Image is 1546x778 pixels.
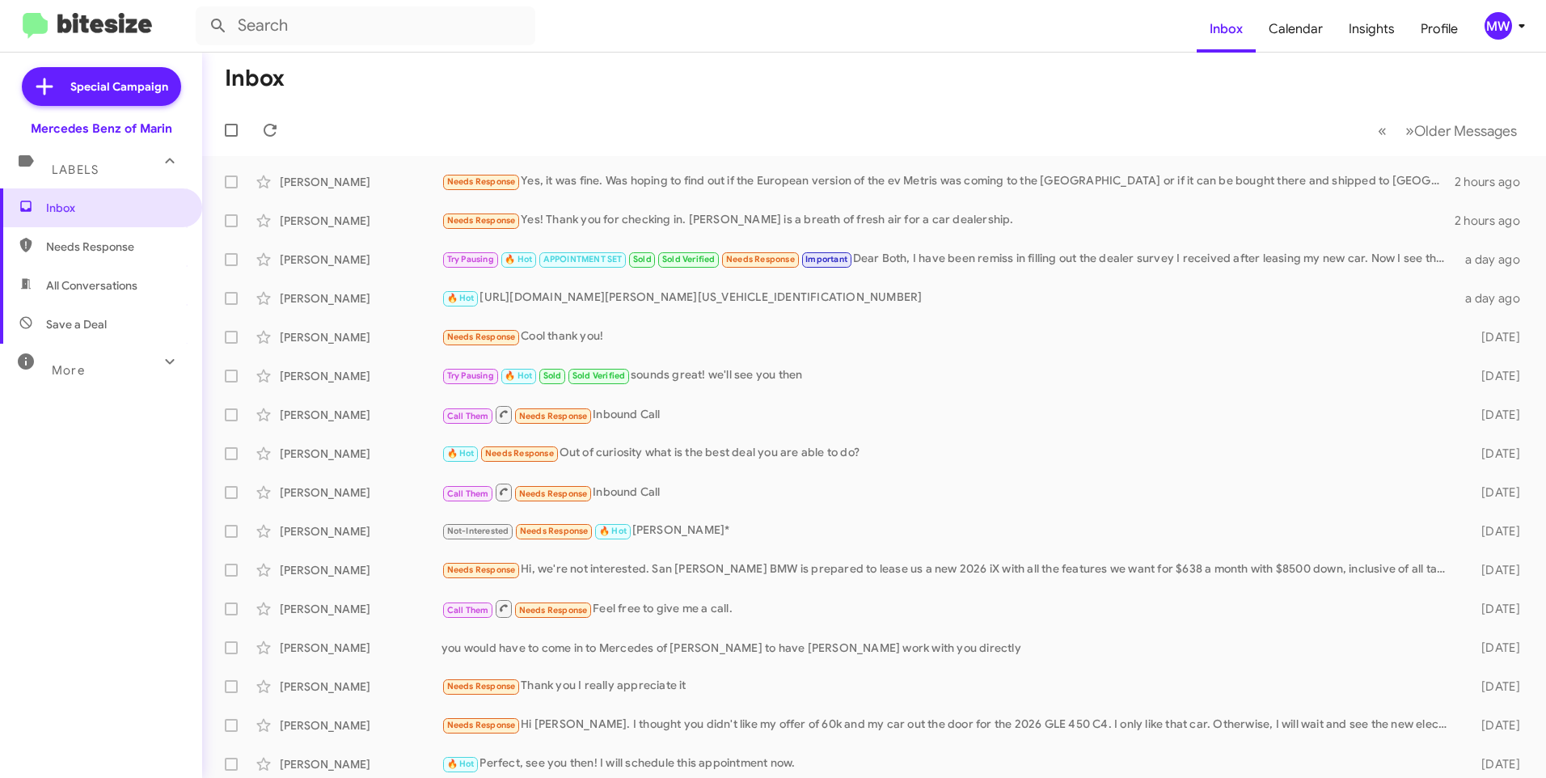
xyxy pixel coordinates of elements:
div: Hi, we're not interested. San [PERSON_NAME] BMW is prepared to lease us a new 2026 iX with all th... [441,560,1455,579]
div: [PERSON_NAME] [280,290,441,307]
div: [URL][DOMAIN_NAME][PERSON_NAME][US_VEHICLE_IDENTIFICATION_NUMBER] [441,289,1455,307]
div: [DATE] [1455,601,1533,617]
div: Cool thank you! [441,328,1455,346]
span: Labels [52,163,99,177]
div: MW [1485,12,1512,40]
span: Important [805,254,847,264]
span: Special Campaign [70,78,168,95]
span: Needs Response [519,488,588,499]
div: [DATE] [1455,368,1533,384]
div: [DATE] [1455,562,1533,578]
button: Previous [1368,114,1396,147]
div: [PERSON_NAME] [280,601,441,617]
div: Mercedes Benz of Marin [31,121,172,137]
div: 2 hours ago [1455,174,1533,190]
div: [PERSON_NAME] [280,679,441,695]
div: [DATE] [1455,407,1533,423]
span: Try Pausing [447,254,494,264]
span: Sold Verified [572,370,626,381]
span: All Conversations [46,277,137,294]
div: [PERSON_NAME] [280,213,441,229]
a: Special Campaign [22,67,181,106]
span: Sold [633,254,652,264]
span: Needs Response [447,720,516,730]
span: Needs Response [447,564,516,575]
span: Try Pausing [447,370,494,381]
div: Hi [PERSON_NAME]. I thought you didn't like my offer of 60k and my car out the door for the 2026 ... [441,716,1455,734]
span: Needs Response [447,176,516,187]
span: Call Them [447,488,489,499]
span: Sold Verified [662,254,716,264]
span: Call Them [447,411,489,421]
span: Inbox [46,200,184,216]
span: Needs Response [447,681,516,691]
div: [PERSON_NAME] [280,368,441,384]
input: Search [196,6,535,45]
div: Perfect, see you then! I will schedule this appointment now. [441,755,1455,773]
div: Inbound Call [441,404,1455,425]
nav: Page navigation example [1369,114,1527,147]
span: « [1378,121,1387,141]
div: 2 hours ago [1455,213,1533,229]
div: Out of curiosity what is the best deal you are able to do? [441,444,1455,463]
h1: Inbox [225,66,285,91]
a: Calendar [1256,6,1336,53]
a: Inbox [1197,6,1256,53]
div: sounds great! we'll see you then [441,366,1455,385]
button: Next [1396,114,1527,147]
div: [DATE] [1455,756,1533,772]
div: Dear Both, I have been remiss in filling out the dealer survey I received after leasing my new ca... [441,250,1455,268]
span: Needs Response [519,411,588,421]
span: » [1405,121,1414,141]
div: a day ago [1455,290,1533,307]
div: [PERSON_NAME] [280,446,441,462]
div: [PERSON_NAME] [280,252,441,268]
span: 🔥 Hot [447,759,475,769]
div: a day ago [1455,252,1533,268]
span: Needs Response [46,239,184,255]
div: [DATE] [1455,717,1533,734]
span: Needs Response [485,448,554,459]
div: [DATE] [1455,640,1533,656]
div: [DATE] [1455,329,1533,345]
div: [DATE] [1455,446,1533,462]
span: 🔥 Hot [599,526,627,536]
span: APPOINTMENT SET [543,254,623,264]
div: Thank you I really appreciate it [441,677,1455,696]
div: Yes, it was fine. Was hoping to find out if the European version of the ev Metris was coming to t... [441,172,1455,191]
div: [DATE] [1455,523,1533,539]
div: [DATE] [1455,679,1533,695]
span: Sold [543,370,562,381]
span: Needs Response [519,605,588,615]
span: Call Them [447,605,489,615]
div: [PERSON_NAME] [280,523,441,539]
span: Not-Interested [447,526,509,536]
div: [PERSON_NAME] [280,640,441,656]
span: Older Messages [1414,122,1517,140]
div: [PERSON_NAME] [280,756,441,772]
span: More [52,363,85,378]
span: Needs Response [726,254,795,264]
span: Needs Response [447,332,516,342]
span: 🔥 Hot [505,254,532,264]
span: Needs Response [447,215,516,226]
span: Save a Deal [46,316,107,332]
div: [DATE] [1455,484,1533,501]
span: 🔥 Hot [447,448,475,459]
div: [PERSON_NAME] [280,174,441,190]
a: Insights [1336,6,1408,53]
div: [PERSON_NAME]* [441,522,1455,540]
div: you would have to come in to Mercedes of [PERSON_NAME] to have [PERSON_NAME] work with you directly [441,640,1455,656]
div: [PERSON_NAME] [280,329,441,345]
div: Inbound Call [441,482,1455,502]
span: 🔥 Hot [447,293,475,303]
a: Profile [1408,6,1471,53]
span: Needs Response [520,526,589,536]
div: [PERSON_NAME] [280,562,441,578]
div: [PERSON_NAME] [280,717,441,734]
span: 🔥 Hot [505,370,532,381]
div: Yes! Thank you for checking in. [PERSON_NAME] is a breath of fresh air for a car dealership. [441,211,1455,230]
